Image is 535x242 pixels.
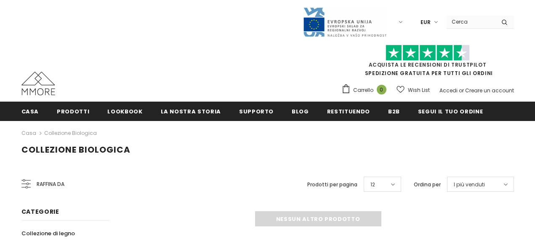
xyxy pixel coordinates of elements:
[307,180,357,189] label: Prodotti per pagina
[418,108,483,116] span: Segui il tuo ordine
[21,108,39,116] span: Casa
[327,102,370,121] a: Restituendo
[386,45,470,61] img: Fidati di Pilot Stars
[292,108,309,116] span: Blog
[388,102,400,121] a: B2B
[21,207,59,216] span: Categorie
[370,180,375,189] span: 12
[21,144,130,156] span: Collezione biologica
[388,108,400,116] span: B2B
[21,128,36,138] a: Casa
[21,102,39,121] a: Casa
[465,87,514,94] a: Creare un account
[421,18,431,27] span: EUR
[161,102,221,121] a: La nostra storia
[107,108,142,116] span: Lookbook
[377,85,386,94] span: 0
[107,102,142,121] a: Lookbook
[408,86,430,94] span: Wish List
[303,7,387,38] img: Javni Razpis
[327,108,370,116] span: Restituendo
[161,108,221,116] span: La nostra storia
[44,129,97,137] a: Collezione biologica
[414,180,441,189] label: Ordina per
[57,102,89,121] a: Prodotti
[21,229,75,237] span: Collezione di legno
[239,108,274,116] span: supporto
[239,102,274,121] a: supporto
[439,87,458,94] a: Accedi
[454,180,485,189] span: I più venduti
[418,102,483,121] a: Segui il tuo ordine
[447,16,495,28] input: Search Site
[303,18,387,25] a: Javni Razpis
[341,84,391,97] a: Carrello 0
[397,83,430,97] a: Wish List
[21,226,75,241] a: Collezione di legno
[37,180,64,189] span: Raffina da
[369,61,487,68] a: Acquista le recensioni di TrustPilot
[292,102,309,121] a: Blog
[459,87,464,94] span: or
[57,108,89,116] span: Prodotti
[353,86,373,94] span: Carrello
[21,72,55,95] img: Casi MMORE
[341,48,514,77] span: SPEDIZIONE GRATUITA PER TUTTI GLI ORDINI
